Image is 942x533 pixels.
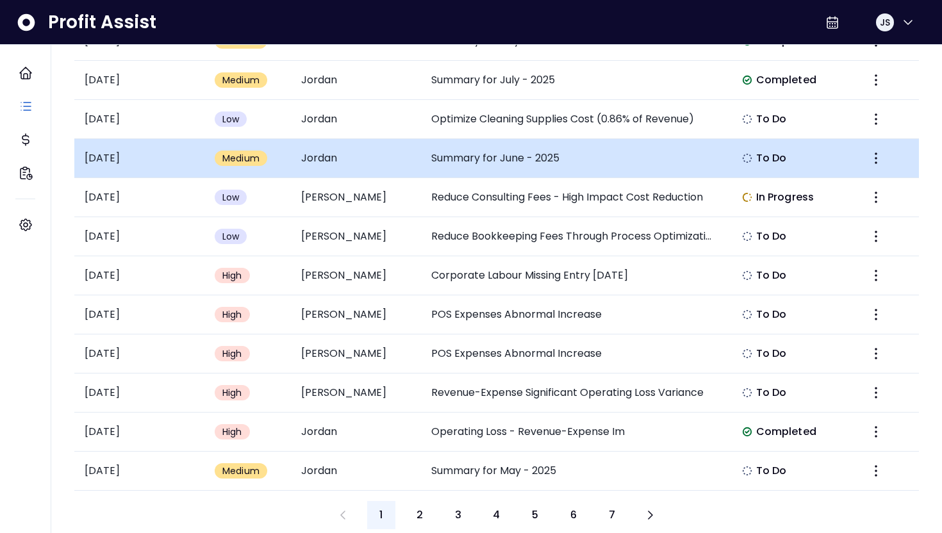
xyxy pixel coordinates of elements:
[598,501,626,529] button: Go to page 7
[742,427,752,437] img: completed
[864,303,888,326] button: More
[864,69,888,92] button: More
[493,507,500,523] span: 4
[742,114,752,124] img: todo
[74,334,204,373] td: [DATE]
[864,147,888,170] button: More
[291,178,421,217] td: [PERSON_NAME]
[291,256,421,295] td: [PERSON_NAME]
[742,192,752,202] img: in-progress
[291,139,421,178] td: Jordan
[864,459,888,482] button: More
[742,75,752,85] img: completed
[864,108,888,131] button: More
[756,268,787,283] span: To Do
[880,16,890,29] span: JS
[74,413,204,452] td: [DATE]
[609,507,615,523] span: 7
[291,217,421,256] td: [PERSON_NAME]
[742,270,752,281] img: todo
[291,100,421,139] td: Jordan
[291,61,421,100] td: Jordan
[74,139,204,178] td: [DATE]
[222,386,242,399] span: High
[864,264,888,287] button: More
[756,424,816,439] span: Completed
[291,295,421,334] td: [PERSON_NAME]
[864,420,888,443] button: More
[756,346,787,361] span: To Do
[421,100,724,139] td: Optimize Cleaning Supplies Cost (0.86% of Revenue)
[367,501,395,529] button: Go to page 1
[421,256,724,295] td: Corporate Labour Missing Entry [DATE]
[222,464,260,477] span: Medium
[222,269,242,282] span: High
[421,452,724,491] td: Summary for May - 2025
[291,334,421,373] td: [PERSON_NAME]
[222,113,240,126] span: Low
[421,139,724,178] td: Summary for June - 2025
[222,191,240,204] span: Low
[756,307,787,322] span: To Do
[329,501,357,529] button: Previous page
[864,186,888,209] button: More
[222,425,242,438] span: High
[756,111,787,127] span: To Do
[756,190,814,205] span: In Progress
[291,413,421,452] td: Jordan
[291,373,421,413] td: [PERSON_NAME]
[48,11,156,34] span: Profit Assist
[222,152,260,165] span: Medium
[756,463,787,479] span: To Do
[421,334,724,373] td: POS Expenses Abnormal Increase
[417,507,423,523] span: 2
[742,231,752,242] img: todo
[421,178,724,217] td: Reduce Consulting Fees - High Impact Cost Reduction
[444,501,472,529] button: Go to page 3
[74,178,204,217] td: [DATE]
[421,61,724,100] td: Summary for July - 2025
[74,100,204,139] td: [DATE]
[421,217,724,256] td: Reduce Bookkeeping Fees Through Process Optimization
[421,373,724,413] td: Revenue-Expense Significant Operating Loss Variance
[483,501,511,529] button: Go to page 4
[864,381,888,404] button: More
[532,507,538,523] span: 5
[222,347,242,360] span: High
[222,230,240,243] span: Low
[742,348,752,359] img: todo
[74,373,204,413] td: [DATE]
[570,507,577,523] span: 6
[864,342,888,365] button: More
[756,385,787,400] span: To Do
[455,507,461,523] span: 3
[742,153,752,163] img: todo
[74,295,204,334] td: [DATE]
[636,501,665,529] button: Next page
[74,256,204,295] td: [DATE]
[74,452,204,491] td: [DATE]
[521,501,549,529] button: Go to page 5
[756,151,787,166] span: To Do
[222,308,242,321] span: High
[756,72,816,88] span: Completed
[864,225,888,248] button: More
[742,466,752,476] img: todo
[559,501,588,529] button: Go to page 6
[421,413,724,452] td: Operating Loss - Revenue-Expense Im
[742,309,752,320] img: todo
[406,501,434,529] button: Go to page 2
[379,507,383,523] span: 1
[291,452,421,491] td: Jordan
[74,217,204,256] td: [DATE]
[421,295,724,334] td: POS Expenses Abnormal Increase
[74,61,204,100] td: [DATE]
[756,229,787,244] span: To Do
[742,388,752,398] img: todo
[222,74,260,86] span: Medium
